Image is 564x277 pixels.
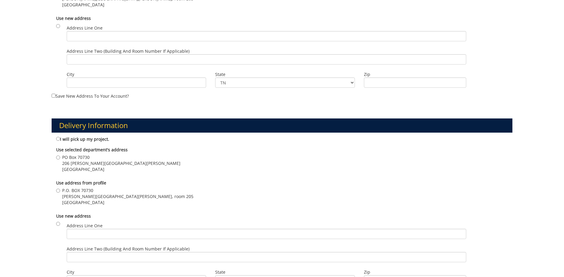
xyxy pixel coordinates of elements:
span: [GEOGRAPHIC_DATA] [62,2,193,8]
label: Zip [364,269,466,275]
b: Use selected department's address [56,147,128,153]
label: State [215,269,355,275]
input: Save new address to your account? [52,94,56,98]
span: [PERSON_NAME][GEOGRAPHIC_DATA][PERSON_NAME], room 205 [62,194,193,200]
label: State [215,71,355,77]
input: City [67,77,206,88]
label: Address Line Two (Building and Room Number if applicable) [67,48,466,65]
span: P.O. BOX 70730 [62,187,193,194]
span: [GEOGRAPHIC_DATA] [62,200,193,206]
label: City [67,71,206,77]
input: Address Line Two (Building and Room Number if applicable) [67,54,466,65]
input: Address Line One [67,31,466,41]
input: PO Box 70730 206 [PERSON_NAME][GEOGRAPHIC_DATA][PERSON_NAME] [GEOGRAPHIC_DATA] [56,156,60,159]
input: P.O. BOX 70730 [PERSON_NAME][GEOGRAPHIC_DATA][PERSON_NAME], room 205 [GEOGRAPHIC_DATA] [56,189,60,193]
input: Zip [364,77,466,88]
input: Address Line Two (Building and Room Number if applicable) [67,252,466,262]
label: City [67,269,206,275]
input: Address Line One [67,229,466,239]
label: Address Line One [67,25,466,41]
label: Zip [364,71,466,77]
label: Address Line Two (Building and Room Number if applicable) [67,246,466,262]
span: PO Box 70730 [62,154,180,160]
b: Use new address [56,15,91,21]
input: I will pick up my project. [56,137,60,141]
b: Use new address [56,213,91,219]
span: 206 [PERSON_NAME][GEOGRAPHIC_DATA][PERSON_NAME] [62,160,180,166]
label: Address Line One [67,223,466,239]
b: Use address from profile [56,180,106,186]
h3: Delivery Information [52,118,513,132]
span: [GEOGRAPHIC_DATA] [62,166,180,172]
label: I will pick up my project. [56,136,109,142]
